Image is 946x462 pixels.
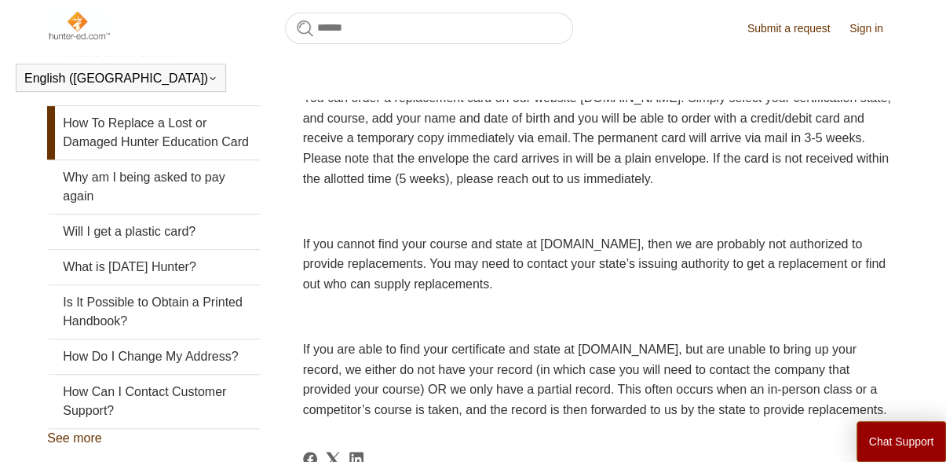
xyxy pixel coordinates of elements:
a: How Can I Contact Customer Support? [47,375,260,428]
a: Why am I being asked to pay again [47,160,260,214]
button: English ([GEOGRAPHIC_DATA]) [24,71,217,86]
a: Submit a request [747,20,846,37]
span: If you are able to find your certificate and state at [DOMAIN_NAME], but are unable to bring up y... [303,343,887,416]
span: If you cannot find your course and state at [DOMAIN_NAME], then we are probably not authorized to... [303,237,886,291]
a: Is It Possible to Obtain a Printed Handbook? [47,285,260,339]
a: Will I get a plastic card? [47,214,260,249]
a: How Do I Change My Address? [47,339,260,374]
a: How To Replace a Lost or Damaged Hunter Education Card [47,106,260,159]
img: Hunter-Ed Help Center home page [47,9,111,41]
input: Search [285,13,573,44]
a: See more [47,431,101,445]
a: What is [DATE] Hunter? [47,250,260,284]
a: Sign in [849,20,899,37]
span: You can order a replacement card on our website [DOMAIN_NAME]. Simply select your certification s... [303,91,891,185]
